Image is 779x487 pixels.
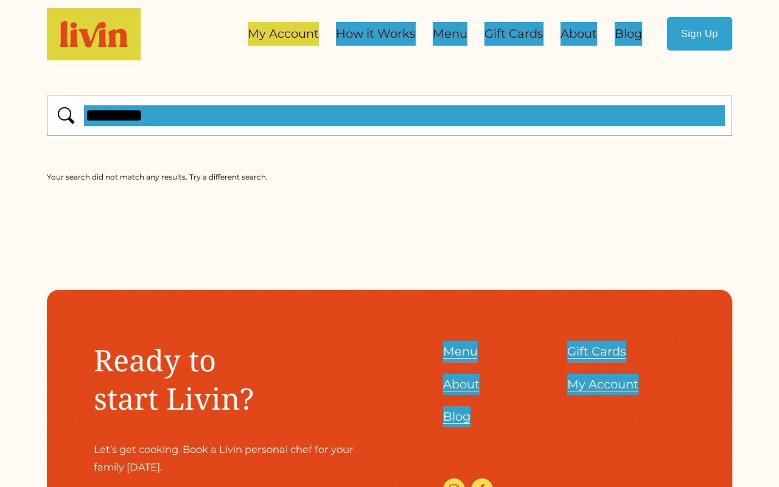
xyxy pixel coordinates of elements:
a: Menu [433,22,467,46]
span: Ready to start Livin? [94,340,254,418]
a: Menu [443,341,478,362]
a: Gift Cards [567,341,626,362]
span: Menu [443,344,478,359]
a: My Account [248,22,319,46]
div: Your search did not match any results. Try a different search. [47,166,732,187]
a: My Account [567,374,638,395]
a: Gift Cards [484,22,543,46]
a: How it Works [336,22,416,46]
a: Blog [443,406,470,427]
span: About [443,377,480,391]
a: Blog [615,22,642,46]
a: About [443,374,480,395]
img: Livin [47,8,141,60]
span: Gift Cards [567,344,626,359]
span: My Account [567,377,638,391]
a: Sign Up [667,17,733,51]
a: About [561,22,597,46]
span: Blog [443,409,470,424]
